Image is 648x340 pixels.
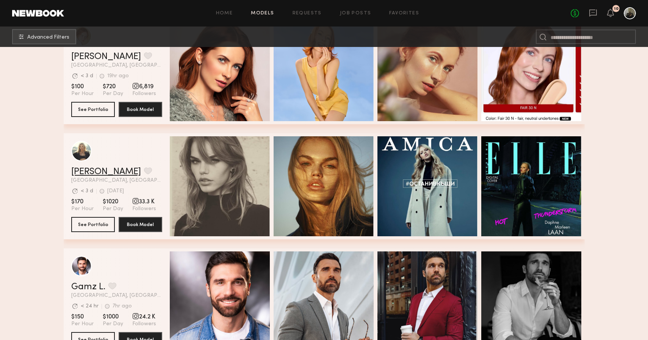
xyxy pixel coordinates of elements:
[132,313,156,321] span: 24.2 K
[251,11,274,16] a: Models
[103,313,123,321] span: $1000
[71,313,94,321] span: $150
[132,83,156,90] span: 6,819
[71,321,94,328] span: Per Hour
[132,206,156,212] span: Followers
[71,282,105,292] a: Gamz L.
[71,206,94,212] span: Per Hour
[614,7,618,11] div: 10
[71,167,141,176] a: [PERSON_NAME]
[132,90,156,97] span: Followers
[216,11,233,16] a: Home
[132,198,156,206] span: 33.3 K
[389,11,419,16] a: Favorites
[71,102,115,117] button: See Portfolio
[103,90,123,97] span: Per Day
[107,189,124,194] div: [DATE]
[340,11,371,16] a: Job Posts
[71,83,94,90] span: $100
[81,304,99,309] div: < 24 hr
[132,321,156,328] span: Followers
[103,321,123,328] span: Per Day
[81,73,93,79] div: < 3 d
[103,198,123,206] span: $1020
[71,217,115,232] button: See Portfolio
[107,73,129,79] div: 19hr ago
[71,52,141,61] a: [PERSON_NAME]
[103,206,123,212] span: Per Day
[293,11,322,16] a: Requests
[71,90,94,97] span: Per Hour
[119,217,162,232] button: Book Model
[71,63,162,68] span: [GEOGRAPHIC_DATA], [GEOGRAPHIC_DATA]
[71,293,162,298] span: [GEOGRAPHIC_DATA], [GEOGRAPHIC_DATA]
[71,198,94,206] span: $170
[71,178,162,183] span: [GEOGRAPHIC_DATA], [GEOGRAPHIC_DATA]
[12,29,76,44] button: Advanced Filters
[103,83,123,90] span: $720
[113,304,132,309] div: 7hr ago
[81,189,93,194] div: < 3 d
[119,102,162,117] button: Book Model
[27,35,69,40] span: Advanced Filters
